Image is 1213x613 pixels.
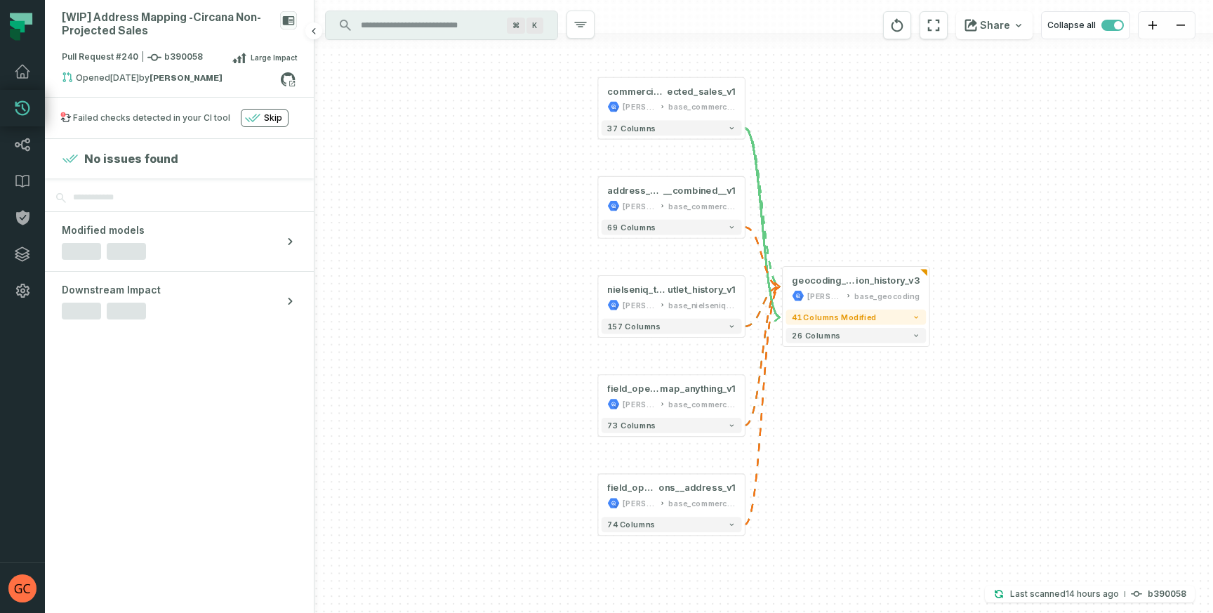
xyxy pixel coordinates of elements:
span: field_operations__salesforce__address__retailer__ [607,383,660,395]
h4: b390058 [1148,590,1186,598]
button: Downstream Impact [45,272,314,331]
span: ion_history_v3 [856,275,920,286]
div: geocoding_address_construction_history_v3 [792,275,920,286]
p: Last scanned [1010,587,1119,601]
span: 26 columns [792,331,840,340]
button: Modified models [45,212,314,271]
span: map_anything_v1 [660,383,735,395]
span: ected_sales_v1 [667,86,736,98]
h4: No issues found [84,150,178,167]
div: juul-warehouse [807,290,842,302]
span: Pull Request #240 b390058 [62,51,203,65]
div: commercial__reports__direct_engagement_program__circana_non_projected_sales_v1 [607,86,735,98]
span: ons__address_v1 [658,482,736,494]
div: nielseniq_tdlinx_store_outlet_history_v1 [607,284,735,296]
span: field_operations__agile__interacti [607,482,658,494]
span: 73 columns [607,421,655,430]
div: juul-warehouse [623,199,656,211]
span: Press ⌘ + K to focus the search bar [507,18,525,34]
span: Skip [264,112,282,124]
span: 69 columns [607,223,655,232]
button: Last scanned[DATE] 10:10:57 PMb390058 [985,586,1195,602]
div: address__sources__combined__v1 [607,185,735,197]
div: juul-warehouse [623,398,656,410]
span: 41 columns modified [792,312,877,322]
span: Large Impact [251,52,297,63]
g: Edge from ede56873f77cecf8bd0373741f9802aa to 6da626f3b56c8a7e58591ce6ba6ecf13 [745,228,780,287]
img: avatar of Grandhe Chetan (c) [8,574,37,602]
div: base_commercial_sales [668,497,736,509]
span: address__sources [607,185,663,197]
div: juul-warehouse [623,100,656,112]
span: geocoding_address_construct [792,275,856,286]
div: base_commercial_reports [668,100,736,112]
div: Failed checks detected in your CI tool [73,112,230,124]
g: Edge from c71c3386fbcff4bc2c81c4d7dbc943f5 to 6da626f3b56c8a7e58591ce6ba6ecf13 [745,286,780,525]
div: [WIP] Address Mapping - Circana Non-Projected Sales [62,11,274,38]
button: Collapse all [1041,11,1130,39]
relative-time: Sep 21, 2025, 10:10 PM CDT [1066,588,1119,599]
relative-time: Sep 17, 2025, 2:54 PM CDT [110,72,139,83]
span: 74 columns [607,520,654,529]
div: base_commercial_sales [668,398,736,410]
div: field_operations__agile__interactions__address_v1 [607,482,735,494]
div: base_commercial_address [668,199,736,211]
g: Edge from b308c9725dbfdd7a204445b73ebb1391 to 6da626f3b56c8a7e58591ce6ba6ecf13 [745,128,780,286]
button: zoom out [1167,12,1195,39]
span: Downstream Impact [62,283,161,297]
div: juul-warehouse [623,497,656,509]
button: Hide browsing panel [305,22,322,39]
div: base_nielseniq_tdlinx [668,299,736,311]
span: nielseniq_tdlinx_store_o [607,284,668,296]
div: field_operations__salesforce__address__retailer__map_anything_v1 [607,383,735,395]
div: base_geocoding [854,290,920,302]
span: utlet_history_v1 [668,284,736,296]
span: Modified models [62,223,145,237]
span: __combined__v1 [663,185,736,197]
span: Press ⌘ + K to focus the search bar [526,18,543,34]
div: Opened by [62,72,280,88]
strong: lou-juul [150,74,223,82]
div: juul-warehouse [623,299,656,311]
span: commercial__reports__direct_engagement_program__circana_non_proj [607,86,667,98]
a: View on github [279,70,297,88]
button: Share [956,11,1033,39]
span: 157 columns [607,322,660,331]
button: zoom in [1139,12,1167,39]
span: 37 columns [607,124,655,133]
button: Skip [241,109,289,127]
